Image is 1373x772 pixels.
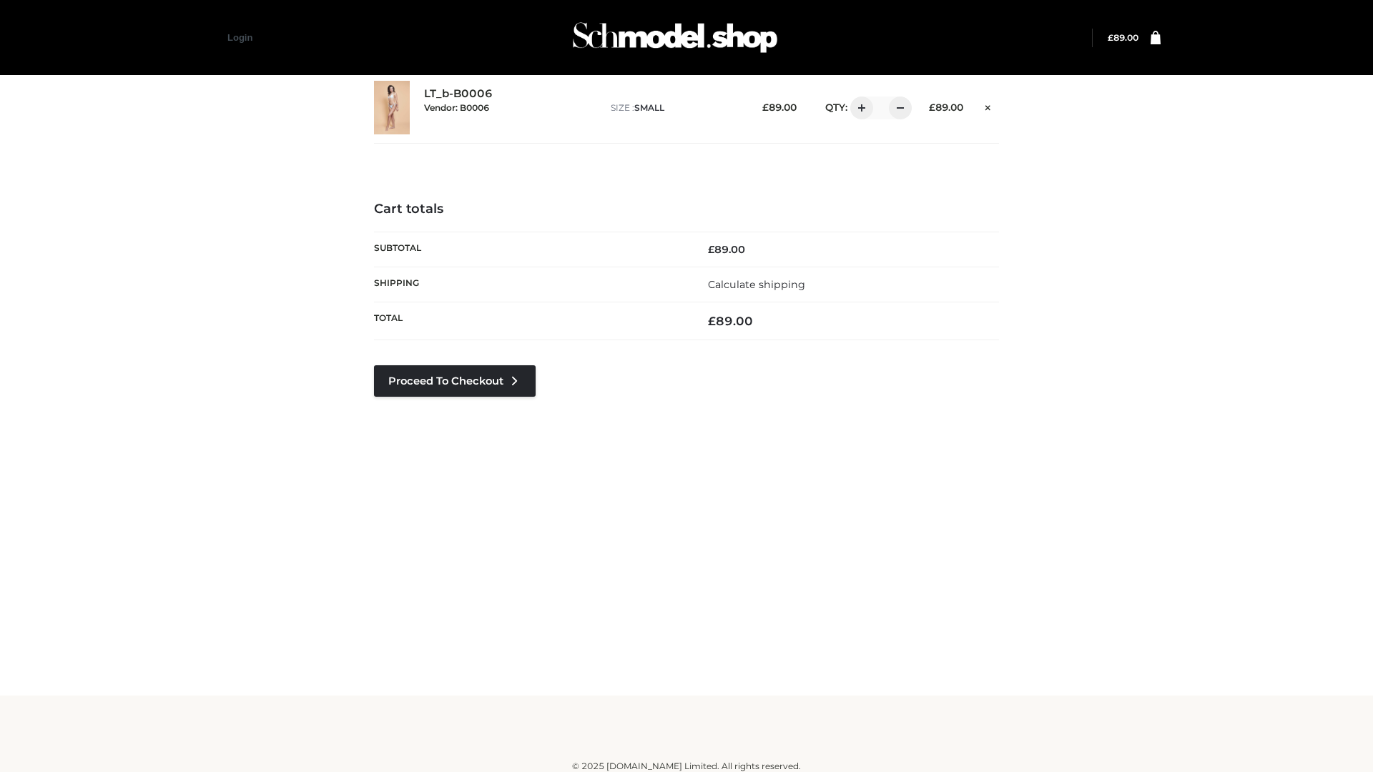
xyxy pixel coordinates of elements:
th: Total [374,302,686,340]
span: £ [708,243,714,256]
a: Remove this item [978,96,999,115]
h4: Cart totals [374,202,999,217]
th: Subtotal [374,232,686,267]
a: Calculate shipping [708,278,805,291]
bdi: 89.00 [1108,32,1138,43]
bdi: 89.00 [708,243,745,256]
a: Proceed to Checkout [374,365,536,397]
bdi: 89.00 [708,314,753,328]
p: size : [611,102,740,114]
span: £ [1108,32,1113,43]
span: £ [929,102,935,113]
bdi: 89.00 [762,102,797,113]
span: £ [762,102,769,113]
th: Shipping [374,267,686,302]
div: QTY: [811,96,907,119]
div: LT_b-B0006 [424,87,596,127]
span: £ [708,314,716,328]
bdi: 89.00 [929,102,963,113]
img: Schmodel Admin 964 [568,9,782,66]
a: Login [227,32,252,43]
span: SMALL [634,102,664,113]
a: £89.00 [1108,32,1138,43]
small: Vendor: B0006 [424,102,489,113]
